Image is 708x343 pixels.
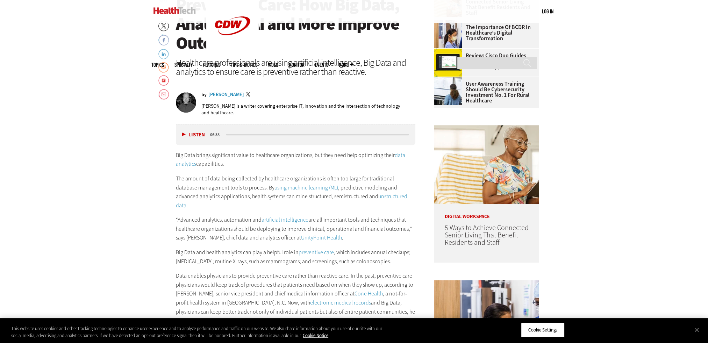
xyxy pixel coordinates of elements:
[182,132,205,137] button: Listen
[209,131,225,138] div: duration
[246,92,252,98] a: Twitter
[434,77,465,83] a: Doctors reviewing information boards
[521,323,565,337] button: Cookie Settings
[201,103,416,116] p: [PERSON_NAME] is a writer covering enterprise IT, innovation and the intersection of technology a...
[176,215,416,242] p: “Advanced analytics, automation and are all important tools and techniques that healthcare organi...
[176,151,416,169] p: Big Data brings significant value to healthcare organizations, but they need help optimizing thei...
[151,62,164,67] span: Topics
[203,62,220,67] a: Features
[176,174,416,210] p: The amount of data being collected by healthcare organizations is often too large for traditional...
[689,322,705,337] button: Close
[206,46,259,53] a: CDW
[208,92,244,97] a: [PERSON_NAME]
[176,248,416,266] p: Big Data and health analytics can play a helpful role in , which includes annual checkups; [MEDIC...
[299,249,334,256] a: preventive care
[444,223,528,247] a: 5 Ways to Achieve Connected Senior Living That Benefit Residents and Staff
[315,62,328,67] a: Events
[339,62,353,67] span: More
[310,299,371,306] a: electronic medical records
[542,8,553,15] div: User menu
[434,81,535,103] a: User Awareness Training Should Be Cybersecurity Investment No. 1 for Rural Healthcare
[176,124,416,145] div: media player
[176,271,416,325] p: Data enables physicians to provide preventive care rather than reactive care. In the past, preven...
[434,77,462,105] img: Doctors reviewing information boards
[176,92,196,113] img: Brian Horowitz
[268,62,278,67] a: Video
[303,333,328,338] a: More information about your privacy
[289,62,305,67] a: MonITor
[231,62,257,67] a: Tips & Tactics
[542,8,553,14] a: Log in
[274,184,338,191] a: using machine learning (ML)
[262,216,308,223] a: artificial intelligence
[153,7,196,14] img: Home
[434,49,462,77] img: Cisco Duo
[11,325,389,339] div: This website uses cookies and other tracking technologies to enhance user experience and to analy...
[434,125,539,204] img: Networking Solutions for Senior Living
[201,92,207,97] span: by
[174,62,193,67] span: Specialty
[434,49,465,54] a: Cisco Duo
[355,290,383,297] a: Cone Health
[301,234,342,241] a: UnityPoint Health
[176,193,407,209] a: unstructured data
[434,204,539,219] p: Digital Workspace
